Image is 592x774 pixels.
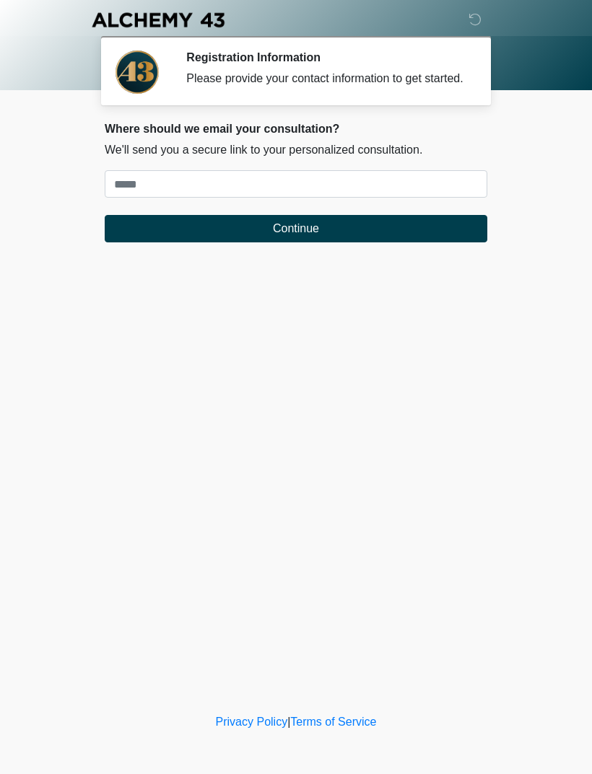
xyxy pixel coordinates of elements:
[116,50,159,94] img: Agent Avatar
[186,50,466,64] h2: Registration Information
[290,716,376,728] a: Terms of Service
[287,716,290,728] a: |
[186,70,466,87] div: Please provide your contact information to get started.
[105,141,487,159] p: We'll send you a secure link to your personalized consultation.
[105,122,487,136] h2: Where should we email your consultation?
[216,716,288,728] a: Privacy Policy
[90,11,226,29] img: Alchemy 43 Logo
[105,215,487,242] button: Continue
